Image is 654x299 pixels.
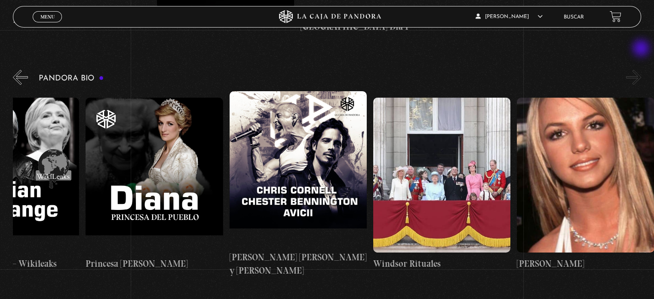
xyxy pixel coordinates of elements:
[564,15,584,20] a: Buscar
[517,91,654,277] a: [PERSON_NAME]
[626,70,641,85] button: Next
[13,70,28,85] button: Previous
[517,257,654,271] h4: [PERSON_NAME]
[610,11,621,22] a: View your shopping cart
[230,250,367,277] h4: [PERSON_NAME] [PERSON_NAME] y [PERSON_NAME]
[476,14,543,19] span: [PERSON_NAME]
[230,91,367,277] a: [PERSON_NAME] [PERSON_NAME] y [PERSON_NAME]
[39,74,104,83] h3: Pandora Bio
[40,14,55,19] span: Menu
[86,91,223,277] a: Princesa [PERSON_NAME]
[86,257,223,271] h4: Princesa [PERSON_NAME]
[13,13,150,27] h4: Paranormal & Sobrenatural
[373,257,510,271] h4: Windsor Rituales
[37,22,58,28] span: Cerrar
[373,91,510,277] a: Windsor Rituales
